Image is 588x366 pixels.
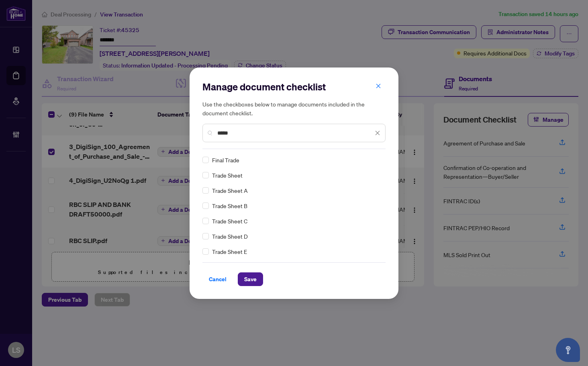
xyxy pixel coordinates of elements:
h5: Use the checkboxes below to manage documents included in the document checklist. [202,100,386,117]
span: Trade Sheet E [212,247,247,256]
span: Final Trade [212,155,239,164]
button: Cancel [202,272,233,286]
span: Trade Sheet C [212,217,247,225]
span: Trade Sheet [212,171,243,180]
span: close [375,130,380,136]
span: Save [244,273,257,286]
span: Trade Sheet A [212,186,248,195]
button: Open asap [556,338,580,362]
h2: Manage document checklist [202,80,386,93]
span: Trade Sheet B [212,201,247,210]
span: Cancel [209,273,227,286]
button: Save [238,272,263,286]
span: Trade Sheet D [212,232,248,241]
span: close [376,83,381,89]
